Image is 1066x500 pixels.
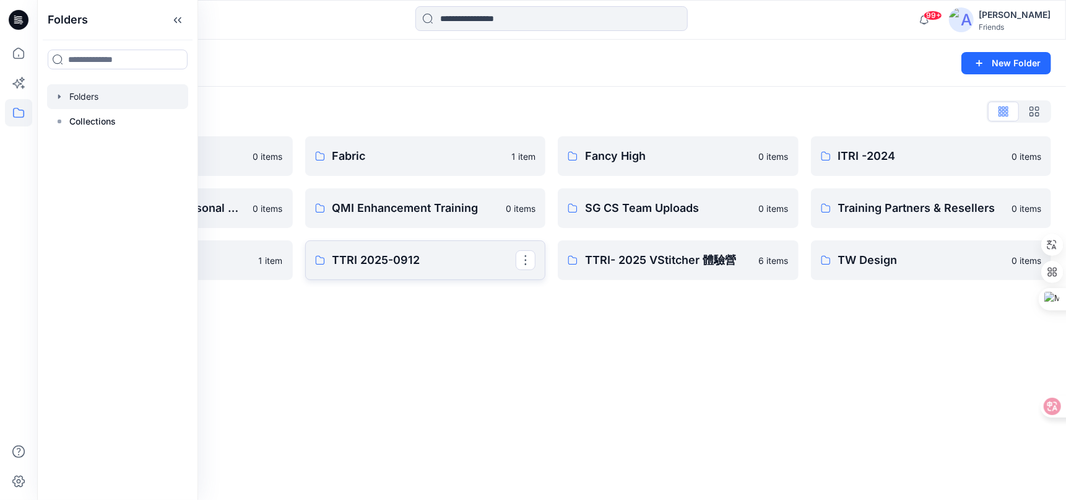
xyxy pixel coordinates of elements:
[1012,202,1041,215] p: 0 items
[332,147,505,165] p: Fabric
[979,22,1051,32] div: Friends
[1012,150,1041,163] p: 0 items
[253,150,283,163] p: 0 items
[979,7,1051,22] div: [PERSON_NAME]
[253,202,283,215] p: 0 items
[838,200,1005,217] p: Training Partners & Resellers
[811,136,1052,176] a: ITRI -20240 items
[838,252,1005,269] p: TW Design
[305,188,546,228] a: QMI Enhancement Training0 items
[305,136,546,176] a: Fabric1 item
[811,240,1052,280] a: TW Design0 items
[558,240,799,280] a: TTRI- 2025 VStitcher 體驗營6 items
[332,200,499,217] p: QMI Enhancement Training
[961,52,1051,74] button: New Folder
[811,188,1052,228] a: Training Partners & Resellers0 items
[305,240,546,280] a: TTRI 2025-0912
[838,147,1005,165] p: ITRI -2024
[924,11,942,20] span: 99+
[259,254,283,267] p: 1 item
[759,202,789,215] p: 0 items
[558,136,799,176] a: Fancy High0 items
[585,147,752,165] p: Fancy High
[69,114,116,129] p: Collections
[511,150,535,163] p: 1 item
[332,252,516,269] p: TTRI 2025-0912
[949,7,974,32] img: avatar
[759,150,789,163] p: 0 items
[585,200,752,217] p: SG CS Team Uploads
[506,202,535,215] p: 0 items
[558,188,799,228] a: SG CS Team Uploads0 items
[585,252,752,269] p: TTRI- 2025 VStitcher 體驗營
[1012,254,1041,267] p: 0 items
[759,254,789,267] p: 6 items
